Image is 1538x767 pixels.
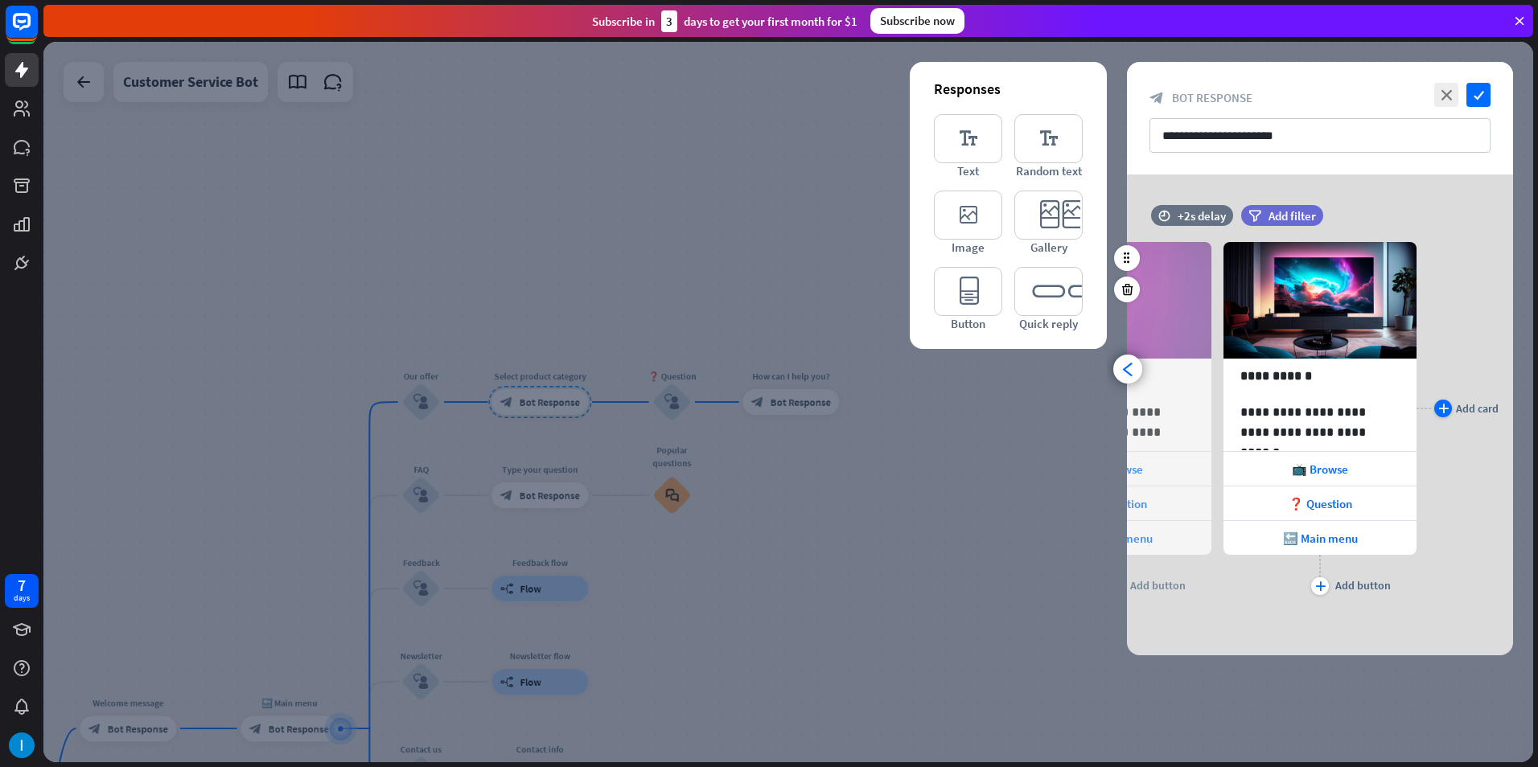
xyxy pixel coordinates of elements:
[14,593,30,604] div: days
[1223,242,1417,359] img: preview
[1335,578,1391,593] div: Add button
[870,8,964,34] div: Subscribe now
[1248,210,1261,222] i: filter
[1283,531,1358,546] span: 🔙 Main menu
[1149,91,1164,105] i: block_bot_response
[1434,83,1458,107] i: close
[1130,578,1186,593] div: Add button
[1172,90,1252,105] span: Bot Response
[13,6,61,55] button: Open LiveChat chat widget
[18,578,26,593] div: 7
[1438,404,1449,413] i: plus
[1315,581,1326,591] i: plus
[1178,208,1226,224] div: +2s delay
[1456,401,1499,416] div: Add card
[1292,461,1348,477] span: 📺 Browse
[1289,496,1352,511] span: ❓ Question
[1466,83,1491,107] i: check
[1158,210,1170,221] i: time
[1121,362,1136,377] i: arrowhead_left
[5,574,39,608] a: 7 days
[1269,208,1316,224] span: Add filter
[661,10,677,32] div: 3
[592,10,857,32] div: Subscribe in days to get your first month for $1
